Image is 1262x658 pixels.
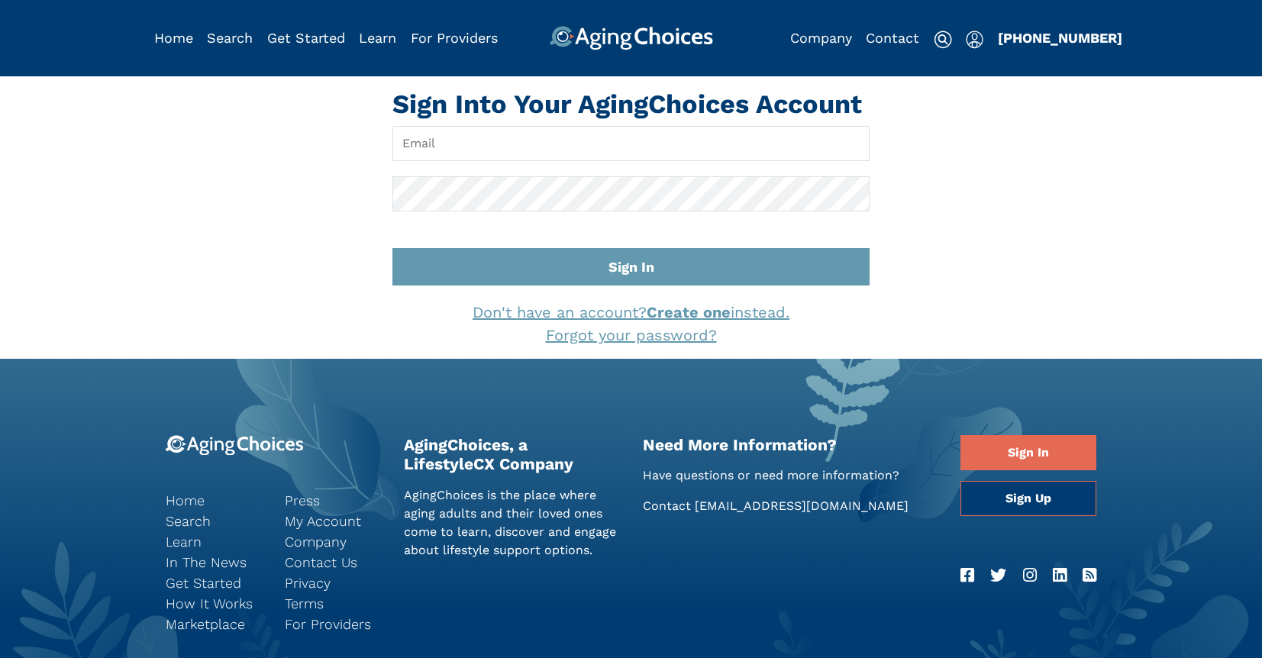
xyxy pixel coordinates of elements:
a: Facebook [960,563,974,588]
a: Contact [866,30,919,46]
a: Contact Us [285,552,381,573]
p: AgingChoices is the place where aging adults and their loved ones come to learn, discover and eng... [404,486,620,560]
a: Search [166,511,262,531]
button: Sign In [392,248,870,285]
div: Popover trigger [207,26,253,50]
h1: Sign Into Your AgingChoices Account [392,89,870,120]
a: Get Started [267,30,345,46]
a: Learn [166,531,262,552]
a: Home [166,490,262,511]
a: Forgot your password? [546,326,717,344]
div: Popover trigger [966,26,983,50]
a: How It Works [166,593,262,614]
a: Twitter [990,563,1006,588]
a: LinkedIn [1053,563,1067,588]
a: Marketplace [166,614,262,634]
a: Don't have an account?Create oneinstead. [473,303,789,321]
a: For Providers [285,614,381,634]
a: Learn [359,30,396,46]
img: AgingChoices [549,26,712,50]
a: For Providers [411,30,498,46]
a: Sign In [960,435,1096,470]
input: Password [392,176,870,211]
a: Press [285,490,381,511]
a: Company [790,30,852,46]
h2: AgingChoices, a LifestyleCX Company [404,435,620,473]
p: Have questions or need more information? [643,466,938,485]
strong: Create one [647,303,731,321]
a: [EMAIL_ADDRESS][DOMAIN_NAME] [695,498,909,513]
a: Privacy [285,573,381,593]
a: In The News [166,552,262,573]
input: Email [392,126,870,161]
p: Contact [643,497,938,515]
a: RSS Feed [1083,563,1096,588]
a: Terms [285,593,381,614]
h2: Need More Information? [643,435,938,454]
a: Home [154,30,193,46]
a: Sign Up [960,481,1096,516]
a: Company [285,531,381,552]
img: 9-logo.svg [166,435,304,456]
a: Search [207,30,253,46]
a: Instagram [1023,563,1037,588]
a: My Account [285,511,381,531]
img: user-icon.svg [966,31,983,49]
a: [PHONE_NUMBER] [998,30,1122,46]
img: search-icon.svg [934,31,952,49]
a: Get Started [166,573,262,593]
